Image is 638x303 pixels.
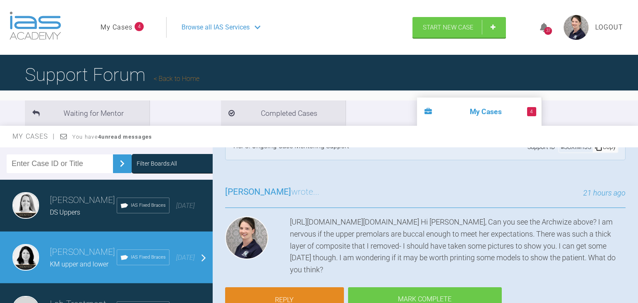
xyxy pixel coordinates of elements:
li: Waiting for Mentor [25,100,150,126]
div: Copy [593,142,618,152]
img: Emma Dougherty [12,192,39,219]
h3: [PERSON_NAME] [50,193,117,208]
a: My Cases [101,22,133,33]
span: Start New Case [423,24,474,31]
div: 37 [544,27,552,35]
div: Tier 3: Ongoing Case Mentoring Support [232,141,349,153]
li: Completed Cases [221,100,346,126]
span: My Cases [12,132,55,140]
img: profile.png [564,15,589,40]
span: DS Uppers [50,208,80,216]
div: Filter Boards: All [137,159,177,168]
strong: 4 unread messages [98,134,152,140]
img: Hannah Hopkins [225,216,268,259]
span: 21 hours ago [583,188,626,197]
span: [DATE] [176,254,195,261]
a: Back to Home [154,75,199,83]
h3: wrote... [225,185,319,199]
span: [PERSON_NAME] [225,187,291,197]
span: IAS Fixed Braces [131,254,166,261]
span: You have [72,134,152,140]
input: Enter Case ID or Title [7,154,113,173]
li: My Cases [417,98,542,126]
img: chevronRight.28bd32b0.svg [115,157,129,170]
span: 4 [135,22,144,31]
span: KM upper and lower [50,260,108,268]
div: [URL][DOMAIN_NAME][DOMAIN_NAME] Hi [PERSON_NAME], Can you see the Archwize above? I am nervous if... [290,216,626,276]
img: logo-light.3e3ef733.png [10,12,61,40]
span: Support ID [528,142,555,151]
span: Browse all IAS Services [182,22,250,33]
a: Start New Case [412,17,506,38]
h3: [PERSON_NAME] [50,245,117,259]
span: IAS Fixed Braces [131,202,166,209]
h1: Support Forum [25,60,199,89]
img: Hooria Olsen [12,244,39,271]
span: 4 [527,107,536,116]
div: # SOXIMYJS [559,142,593,151]
span: [DATE] [176,202,195,210]
a: Logout [595,22,623,33]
